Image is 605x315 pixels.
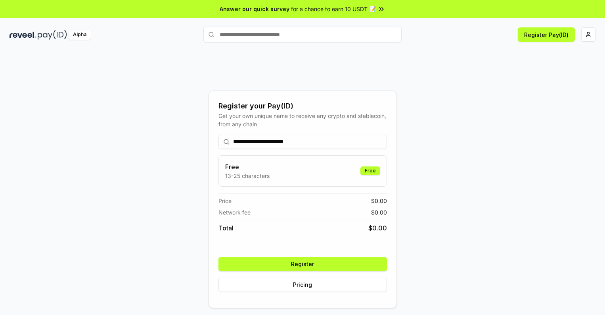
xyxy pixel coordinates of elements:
[218,197,232,205] span: Price
[360,166,380,175] div: Free
[220,5,289,13] span: Answer our quick survey
[225,162,270,172] h3: Free
[518,27,575,42] button: Register Pay(ID)
[371,208,387,216] span: $ 0.00
[10,30,36,40] img: reveel_dark
[368,223,387,233] span: $ 0.00
[218,100,387,112] div: Register your Pay(ID)
[38,30,67,40] img: pay_id
[218,223,234,233] span: Total
[218,257,387,271] button: Register
[371,197,387,205] span: $ 0.00
[69,30,91,40] div: Alpha
[291,5,376,13] span: for a chance to earn 10 USDT 📝
[225,172,270,180] p: 13-25 characters
[218,208,251,216] span: Network fee
[218,278,387,292] button: Pricing
[218,112,387,128] div: Get your own unique name to receive any crypto and stablecoin, from any chain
